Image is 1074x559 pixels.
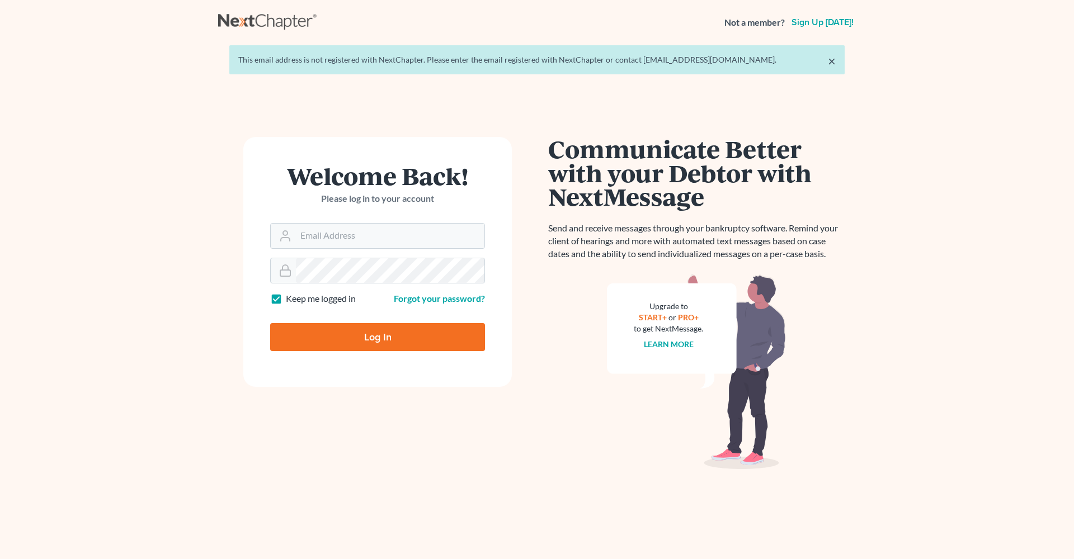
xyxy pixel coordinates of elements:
[238,54,836,65] div: This email address is not registered with NextChapter. Please enter the email registered with Nex...
[828,54,836,68] a: ×
[607,274,786,470] img: nextmessage_bg-59042aed3d76b12b5cd301f8e5b87938c9018125f34e5fa2b7a6b67550977c72.svg
[270,164,485,188] h1: Welcome Back!
[634,323,703,334] div: to get NextMessage.
[296,224,484,248] input: Email Address
[548,137,845,209] h1: Communicate Better with your Debtor with NextMessage
[789,18,856,27] a: Sign up [DATE]!
[644,339,694,349] a: Learn more
[668,312,676,322] span: or
[548,222,845,260] p: Send and receive messages through your bankruptcy software. Remind your client of hearings and mo...
[286,292,356,305] label: Keep me logged in
[394,293,485,304] a: Forgot your password?
[724,16,785,29] strong: Not a member?
[270,323,485,351] input: Log In
[270,192,485,205] p: Please log in to your account
[639,312,667,322] a: START+
[678,312,699,322] a: PRO+
[634,301,703,312] div: Upgrade to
